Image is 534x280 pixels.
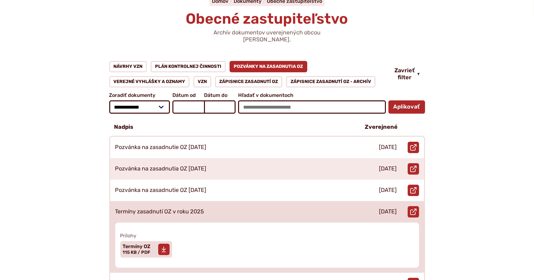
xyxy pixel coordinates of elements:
input: Hľadať v dokumentoch [238,100,386,114]
p: Zverejnené [365,124,398,131]
span: Zavrieť filter [394,67,415,81]
a: Termíny OZ 115 KB / PDF [120,241,172,258]
button: Aplikovať [388,100,425,114]
p: Termíny zasadnutí OZ v roku 2025 [115,208,204,215]
span: Obecné zastupiteľstvo [186,10,348,27]
input: Dátum do [204,100,236,114]
p: [DATE] [379,144,397,151]
span: Dátum do [204,92,236,98]
a: Zápisnice zasadnutí OZ [215,76,283,87]
span: Hľadať v dokumentoch [238,92,386,98]
a: Návrhy VZN [109,61,147,72]
button: Zavrieť filter [389,67,425,81]
a: Pozvánky na zasadnutia OZ [230,61,308,72]
p: [DATE] [379,187,397,194]
span: 115 KB / PDF [123,250,151,255]
a: VZN [193,76,211,87]
span: Prílohy [120,233,414,239]
p: Pozvánka na zasadnutie OZ [DATE] [115,144,207,151]
span: Termíny OZ [123,244,151,249]
p: Archív dokumentov uverejnených obcou [PERSON_NAME]. [191,29,343,43]
a: Verejné vyhlášky a oznamy [109,76,190,87]
p: [DATE] [379,208,397,215]
span: Dátum od [172,92,204,98]
p: Nadpis [114,124,134,131]
p: [DATE] [379,165,397,172]
select: Zoradiť dokumenty [109,100,170,114]
input: Dátum od [172,100,204,114]
a: Plán kontrolnej činnosti [151,61,226,72]
span: Zoradiť dokumenty [109,92,170,98]
p: Pozvánka na zasadnutia OZ [DATE] [115,165,207,172]
a: Zápisnice zasadnutí OZ - ARCHÍV [286,76,375,87]
p: Pozvánka na zasadnutie OZ [DATE] [115,187,207,194]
